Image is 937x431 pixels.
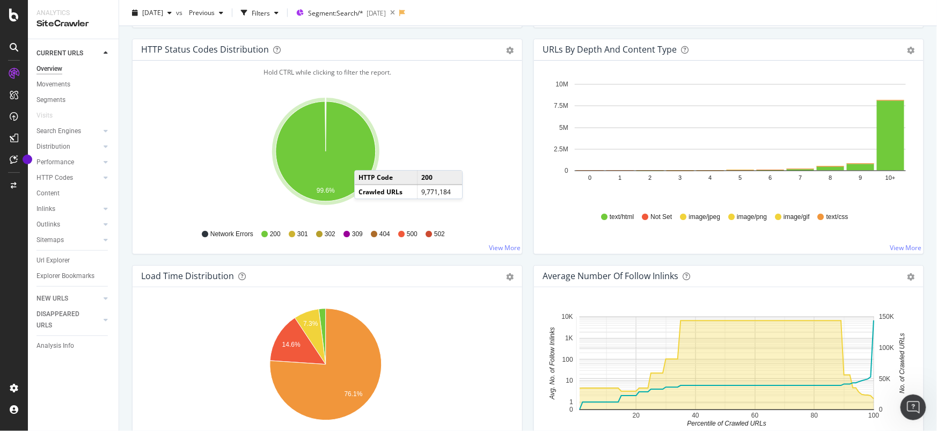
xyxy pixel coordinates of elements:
button: Previous [185,4,228,21]
span: text/html [610,213,634,222]
text: 100 [562,356,573,363]
text: 100K [879,344,894,352]
text: 8 [829,174,832,181]
text: 6 [768,174,772,181]
div: DISAPPEARED URLS [36,309,91,331]
text: 10K [562,313,573,321]
td: 9,771,184 [418,185,463,199]
a: Analysis Info [36,340,111,352]
svg: A chart. [543,78,911,202]
svg: A chart. [141,304,509,429]
a: Visits [36,110,63,121]
div: SiteCrawler [36,18,110,30]
a: Segments [36,94,111,106]
a: View More [890,243,922,252]
span: Not Set [651,213,672,222]
div: Distribution [36,141,70,152]
span: Segment: Search/* [308,9,363,18]
div: Analytics [36,9,110,18]
text: 1 [569,398,573,406]
span: 500 [407,230,418,239]
text: 5M [559,124,568,132]
span: Network Errors [210,230,253,239]
span: 301 [297,230,308,239]
td: 200 [418,171,463,185]
div: Tooltip anchor [23,155,32,164]
div: Performance [36,157,74,168]
span: 200 [270,230,281,239]
button: Segment:Search/*[DATE] [292,4,386,21]
span: By HTTP Code [453,73,496,82]
div: Segments [36,94,65,106]
div: HTTP Codes [36,172,73,184]
text: 4 [708,174,712,181]
div: A chart. [543,304,911,429]
svg: A chart. [141,95,509,220]
a: Performance [36,157,100,168]
div: Url Explorer [36,255,70,266]
text: 0 [588,174,591,181]
a: DISAPPEARED URLS [36,309,100,331]
a: Movements [36,79,111,90]
td: HTTP Code [355,171,417,185]
text: 100 [868,412,879,419]
div: gear [506,273,514,281]
text: 99.6% [317,187,335,194]
text: 150K [879,313,894,321]
span: 404 [379,230,390,239]
span: 502 [434,230,445,239]
a: Sitemaps [36,235,100,246]
div: Outlinks [36,219,60,230]
span: image/jpeg [689,213,721,222]
text: Avg. No. of Follow Inlinks [548,327,556,400]
text: 7 [799,174,802,181]
a: Inlinks [36,203,100,215]
a: Outlinks [36,219,100,230]
text: 10M [556,81,568,89]
text: 0 [565,167,568,175]
a: Search Engines [36,126,100,137]
div: gear [907,273,915,281]
div: Load Time Distribution [141,271,234,281]
div: NEW URLS [36,293,68,304]
div: CURRENT URLS [36,48,83,59]
div: Search Engines [36,126,81,137]
text: No. of Crawled URLs [899,333,906,394]
button: All HTTP Codes [369,69,442,86]
text: 9 [859,174,862,181]
span: 2025 Jul. 23rd [142,8,163,17]
span: vs [176,8,185,17]
div: gear [907,47,915,54]
div: URLs by Depth and Content Type [543,44,677,55]
a: Distribution [36,141,100,152]
a: NEW URLS [36,293,100,304]
text: 60 [751,412,759,419]
span: image/png [737,213,767,222]
a: CURRENT URLS [36,48,100,59]
button: By HTTP Code [444,69,514,86]
button: Filters [237,4,283,21]
a: Content [36,188,111,199]
span: image/gif [784,213,810,222]
div: Explorer Bookmarks [36,271,94,282]
div: gear [506,47,514,54]
span: All HTTP Codes [378,73,424,82]
text: 10 [566,377,574,385]
a: Explorer Bookmarks [36,271,111,282]
text: 2.5M [554,145,568,153]
text: 7.5M [554,103,568,110]
a: View More [489,243,521,252]
a: Overview [36,63,111,75]
text: 80 [811,412,818,419]
div: HTTP Status Codes Distribution [141,44,269,55]
button: [DATE] [128,4,176,21]
text: 76.1% [345,390,363,398]
text: 0 [879,406,883,414]
iframe: Intercom live chat [901,395,926,420]
div: [DATE] [367,9,386,18]
text: 7.3% [303,320,318,327]
div: Content [36,188,60,199]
